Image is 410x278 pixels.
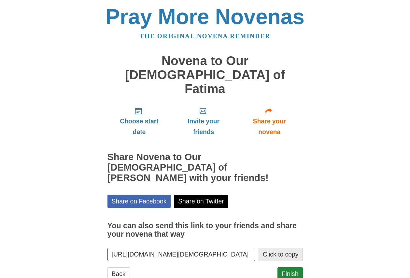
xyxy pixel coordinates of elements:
[174,195,228,208] a: Share on Twitter
[107,54,303,96] h1: Novena to Our [DEMOGRAPHIC_DATA] of Fatima
[177,116,229,137] span: Invite your friends
[107,152,303,183] h2: Share Novena to Our [DEMOGRAPHIC_DATA] of [PERSON_NAME] with your friends!
[236,102,303,141] a: Share your novena
[107,222,303,238] h3: You can also send this link to your friends and share your novena that way
[171,102,236,141] a: Invite your friends
[107,102,171,141] a: Choose start date
[259,248,303,261] button: Click to copy
[243,116,296,137] span: Share your novena
[114,116,165,137] span: Choose start date
[107,195,171,208] a: Share on Facebook
[106,5,304,29] a: Pray More Novenas
[140,33,270,39] a: The original novena reminder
